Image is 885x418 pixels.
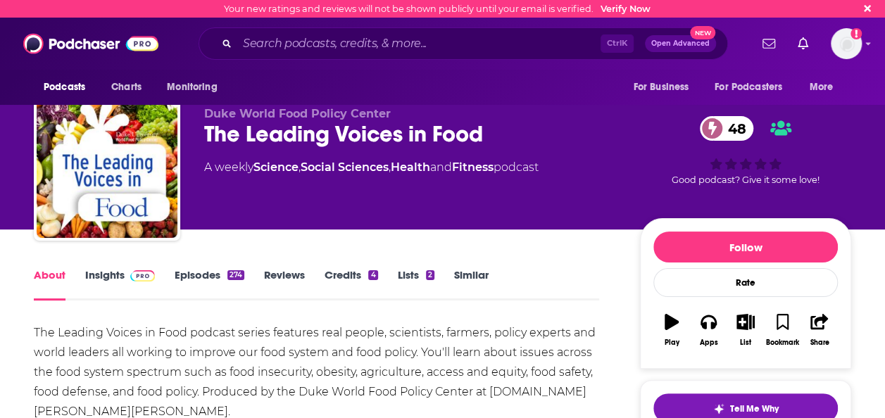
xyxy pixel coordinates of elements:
[730,403,779,414] span: Tell Me Why
[810,77,834,97] span: More
[700,116,753,141] a: 48
[653,268,838,297] div: Rate
[325,268,377,300] a: Credits4
[102,74,150,101] a: Charts
[727,305,764,355] button: List
[792,32,814,56] a: Show notifications dropdown
[801,305,838,355] button: Share
[623,74,706,101] button: open menu
[810,338,829,347] div: Share
[452,160,494,174] a: Fitness
[389,160,391,174] span: ,
[713,403,724,414] img: tell me why sparkle
[130,270,155,281] img: Podchaser Pro
[690,305,727,355] button: Apps
[757,32,781,56] a: Show notifications dropdown
[111,77,142,97] span: Charts
[651,40,710,47] span: Open Advanced
[227,270,244,280] div: 274
[426,270,434,280] div: 2
[700,338,718,347] div: Apps
[831,28,862,59] span: Logged in as jbarbour
[851,28,862,39] svg: Email not verified
[740,338,751,347] div: List
[601,4,651,14] a: Verify Now
[831,28,862,59] button: Show profile menu
[633,77,689,97] span: For Business
[204,159,539,176] div: A weekly podcast
[714,116,753,141] span: 48
[645,35,716,52] button: Open AdvancedNew
[204,107,391,120] span: Duke World Food Policy Center
[34,74,103,101] button: open menu
[391,160,430,174] a: Health
[640,107,851,194] div: 48Good podcast? Give it some love!
[37,97,177,238] img: The Leading Voices in Food
[398,268,434,300] a: Lists2
[85,268,155,300] a: InsightsPodchaser Pro
[253,160,299,174] a: Science
[430,160,452,174] span: and
[199,27,728,60] div: Search podcasts, credits, & more...
[157,74,235,101] button: open menu
[601,34,634,53] span: Ctrl K
[715,77,782,97] span: For Podcasters
[653,232,838,262] button: Follow
[653,305,690,355] button: Play
[237,32,601,55] input: Search podcasts, credits, & more...
[766,338,799,347] div: Bookmark
[454,268,489,300] a: Similar
[23,30,158,57] img: Podchaser - Follow, Share and Rate Podcasts
[764,305,801,355] button: Bookmark
[34,268,65,300] a: About
[44,77,85,97] span: Podcasts
[301,160,389,174] a: Social Sciences
[672,175,820,185] span: Good podcast? Give it some love!
[264,268,305,300] a: Reviews
[368,270,377,280] div: 4
[831,28,862,59] img: User Profile
[705,74,803,101] button: open menu
[690,26,715,39] span: New
[299,160,301,174] span: ,
[175,268,244,300] a: Episodes274
[224,4,651,14] div: Your new ratings and reviews will not be shown publicly until your email is verified.
[800,74,851,101] button: open menu
[167,77,217,97] span: Monitoring
[665,338,679,347] div: Play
